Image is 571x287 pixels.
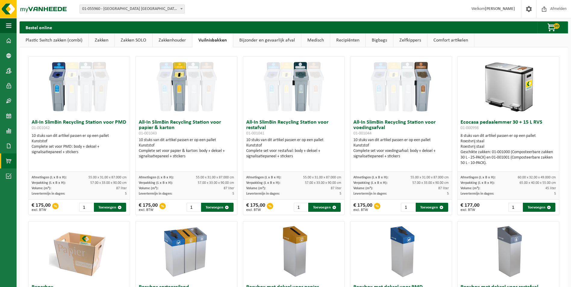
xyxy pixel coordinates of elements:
img: 02-014089 [478,221,538,282]
button: Toevoegen [94,203,126,212]
input: 1 [508,203,523,212]
span: Levertermijn in dagen: [353,192,387,196]
span: 55.00 x 31.00 x 87.000 cm [303,176,341,179]
span: 87 liter [331,187,341,190]
span: Volume (m³): [32,187,51,190]
div: 10 stuks van dit artikel passen er op een pallet [353,137,449,159]
a: Zakken [89,33,114,47]
strong: [PERSON_NAME] [485,7,515,11]
div: Kunststof [246,143,342,148]
button: Toevoegen [201,203,234,212]
div: € 177,00 [461,203,479,212]
span: excl. BTW [353,208,372,212]
span: Verpakking (L x B x H): [353,181,387,185]
span: 57.00 x 33.00 x 90.00 cm [90,181,127,185]
img: 01-000263 [49,221,109,282]
span: 5 [554,192,556,196]
button: Toevoegen [308,203,341,212]
span: 87 liter [438,187,449,190]
a: Bigbags [366,33,393,47]
span: Volume (m³): [353,187,373,190]
span: Levertermijn in dagen: [32,192,65,196]
span: Verpakking (L x B x H): [461,181,495,185]
span: Volume (m³): [246,187,266,190]
button: Toevoegen [416,203,448,212]
img: 01-001041 [264,57,324,117]
span: 01-055960 - ROCKWOOL BELGIUM NV - WIJNEGEM [79,5,185,14]
span: Afmetingen (L x B x H): [353,176,388,179]
span: 87 liter [116,187,127,190]
span: excl. BTW [139,208,158,212]
span: 65.00 x 40.00 x 55.00 cm [520,181,556,185]
div: € 175,00 [139,203,158,212]
img: 01-000670 [157,221,217,282]
div: Roestvrij staal [461,144,556,150]
div: € 175,00 [246,203,265,212]
span: 57.00 x 33.00 x 90.00 cm [198,181,234,185]
span: Afmetingen (L x B x H): [139,176,174,179]
span: 5 [447,192,449,196]
div: € 175,00 [32,203,51,212]
span: 57.00 x 33.00 x 90.00 cm [305,181,341,185]
img: 02-014091 [264,221,324,282]
img: 01-000998 [478,57,538,117]
span: 55.00 x 31.00 x 87.000 cm [196,176,234,179]
div: 8 stuks van dit artikel passen er op een pallet [461,133,556,166]
span: 45 liter [545,187,556,190]
span: excl. BTW [461,208,479,212]
span: 01-001044 [353,131,371,136]
a: Plastic Switch zakken (combi) [20,33,88,47]
img: 01-001043 [157,57,217,117]
h3: All-In SlimBin Recycling Station voor papier & karton [139,120,234,136]
div: Complete set voor PMD: body + deksel + signalisatiepaneel + stickers [32,144,127,155]
h3: All-In SlimBin Recycling Station voor voedingsafval [353,120,449,136]
input: 1 [187,203,201,212]
div: Kunststof [353,143,449,148]
input: 1 [294,203,308,212]
span: Verpakking (L x B x H): [32,181,66,185]
span: 01-055960 - ROCKWOOL BELGIUM NV - WIJNEGEM [80,5,185,13]
span: 5 [125,192,127,196]
h3: Ecocasa pedaalemmer 30 + 15 L RVS [461,120,556,132]
a: Medisch [301,33,330,47]
h3: All-In SlimBin Recycling Station voor restafval [246,120,342,136]
span: Verpakking (L x B x H): [139,181,173,185]
div: Complete set voor voedingsafval: body + deksel + signalisatiepaneel + stickers [353,148,449,159]
span: Levertermijn in dagen: [139,192,172,196]
div: Kunststof [32,139,127,144]
span: Volume (m³): [139,187,158,190]
img: 01-001042 [49,57,109,117]
span: Volume (m³): [461,187,480,190]
div: 10 stuks van dit artikel passen er op een pallet [246,137,342,159]
span: Afmetingen (L x B x H): [461,176,495,179]
span: 99 [554,23,560,29]
span: 01-001041 [246,131,264,136]
div: € 175,00 [353,203,372,212]
h2: Bestel online [20,21,58,33]
div: Geschikte zakken: 01-001000 (Composteerbare zakken 30 L - 25-PACK) en 01-001001 (Composteerbare z... [461,150,556,166]
a: Recipiënten [330,33,365,47]
div: Kunststof [139,143,234,148]
a: Vuilnisbakken [192,33,233,47]
span: 01-000998 [461,126,479,130]
button: 99 [537,21,567,33]
a: Zelfkippers [393,33,427,47]
span: 87 liter [224,187,234,190]
span: Afmetingen (L x B x H): [246,176,281,179]
span: excl. BTW [246,208,265,212]
span: Levertermijn in dagen: [461,192,494,196]
h3: All-In SlimBin Recycling Station voor PMD [32,120,127,132]
div: Complete set voor restafval: body + deksel + signalisatiepaneel + stickers [246,148,342,159]
span: 5 [232,192,234,196]
div: 10 stuks van dit artikel passen er op een pallet [139,137,234,159]
span: Afmetingen (L x B x H): [32,176,67,179]
a: Comfort artikelen [427,33,474,47]
input: 1 [79,203,93,212]
img: 01-001044 [371,57,431,117]
span: 55.00 x 31.00 x 87.000 cm [411,176,449,179]
img: 02-014090 [371,221,431,282]
span: Verpakking (L x B x H): [246,181,280,185]
div: 10 stuks van dit artikel passen er op een pallet [32,133,127,155]
a: Zakken SOLO [115,33,152,47]
input: 1 [401,203,415,212]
